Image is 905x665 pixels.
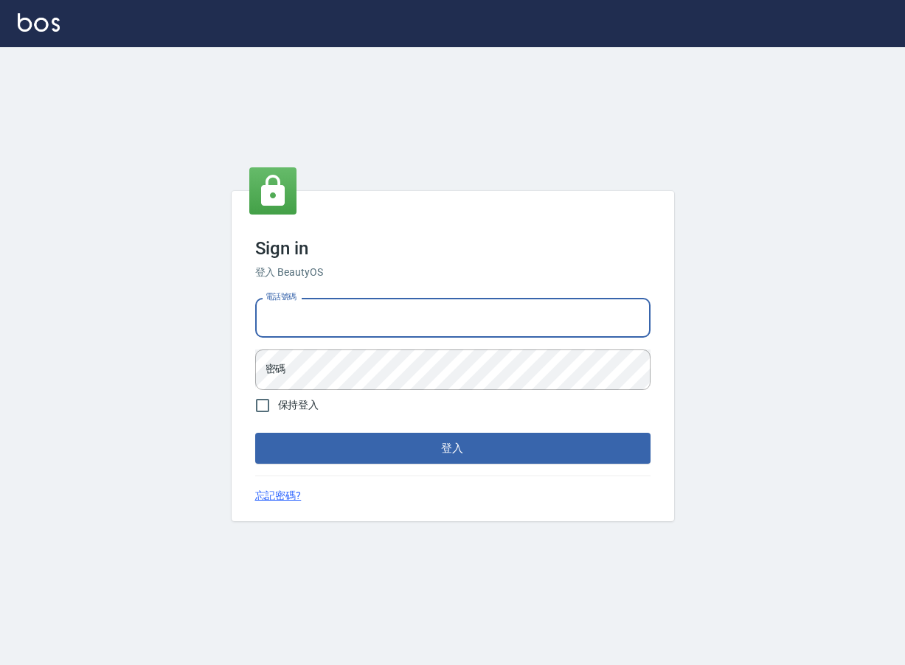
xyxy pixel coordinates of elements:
[255,265,651,280] h6: 登入 BeautyOS
[18,13,60,32] img: Logo
[266,291,297,302] label: 電話號碼
[255,433,651,464] button: 登入
[255,488,302,504] a: 忘記密碼?
[278,397,319,413] span: 保持登入
[255,238,651,259] h3: Sign in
